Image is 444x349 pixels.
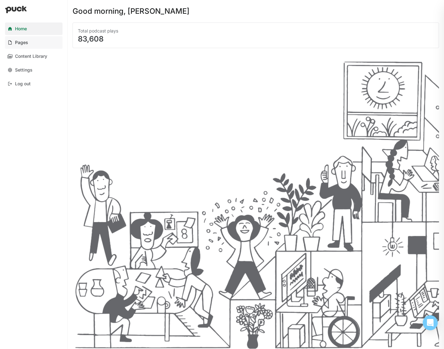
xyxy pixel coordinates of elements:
a: Settings [5,64,63,76]
div: Home [15,26,27,32]
div: Settings [15,67,33,73]
div: Good morning, [PERSON_NAME] [73,7,189,15]
div: Content Library [15,54,47,59]
a: Home [5,22,63,35]
div: 83,608 [78,35,434,43]
div: Total podcast plays [78,28,434,34]
div: Pages [15,40,28,45]
a: Pages [5,36,63,49]
div: Open Intercom Messenger [423,315,438,330]
a: Content Library [5,50,63,62]
div: Log out [15,81,31,87]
